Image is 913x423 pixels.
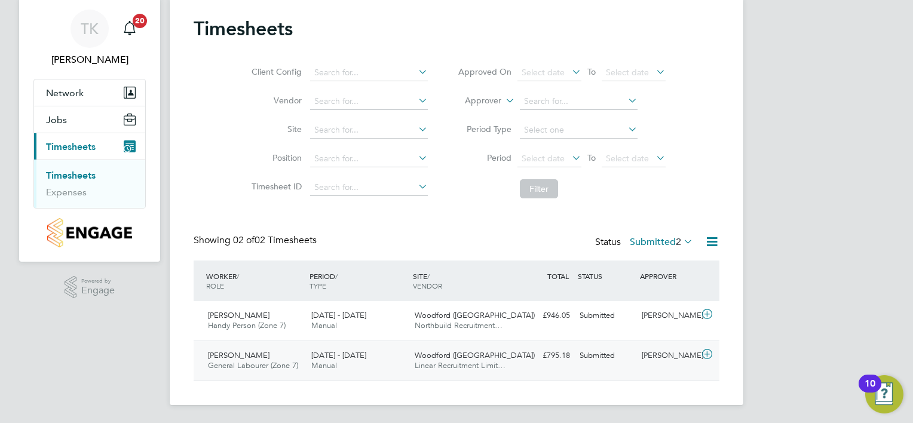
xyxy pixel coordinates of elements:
div: £946.05 [513,306,575,326]
span: To [584,150,599,165]
a: Timesheets [46,170,96,181]
span: [DATE] - [DATE] [311,350,366,360]
span: Northbuild Recruitment… [415,320,503,330]
div: 10 [865,384,875,399]
span: 20 [133,14,147,28]
label: Approver [448,95,501,107]
label: Site [248,124,302,134]
span: Network [46,87,84,99]
span: 02 of [233,234,255,246]
input: Search for... [310,65,428,81]
input: Search for... [520,93,638,110]
input: Search for... [310,122,428,139]
span: 02 Timesheets [233,234,317,246]
input: Search for... [310,93,428,110]
div: SITE [410,265,513,296]
span: Select date [522,67,565,78]
span: Tony Kavanagh [33,53,146,67]
span: Woodford ([GEOGRAPHIC_DATA]) [415,310,535,320]
label: Client Config [248,66,302,77]
span: To [584,64,599,79]
label: Timesheet ID [248,181,302,192]
input: Select one [520,122,638,139]
span: Timesheets [46,141,96,152]
a: Powered byEngage [65,276,115,299]
button: Network [34,79,145,106]
span: Select date [522,153,565,164]
span: Engage [81,286,115,296]
div: £795.18 [513,346,575,366]
div: PERIOD [307,265,410,296]
label: Approved On [458,66,511,77]
span: TOTAL [547,271,569,281]
span: ROLE [206,281,224,290]
div: STATUS [575,265,637,287]
div: WORKER [203,265,307,296]
span: / [335,271,338,281]
label: Position [248,152,302,163]
a: Expenses [46,186,87,198]
span: Select date [606,153,649,164]
span: Linear Recruitment Limit… [415,360,505,370]
a: 20 [118,10,142,48]
h2: Timesheets [194,17,293,41]
div: Submitted [575,306,637,326]
span: / [427,271,430,281]
span: General Labourer (Zone 7) [208,360,298,370]
div: Submitted [575,346,637,366]
label: Vendor [248,95,302,106]
a: Go to home page [33,218,146,247]
span: Handy Person (Zone 7) [208,320,286,330]
div: [PERSON_NAME] [637,306,699,326]
div: Showing [194,234,319,247]
button: Timesheets [34,133,145,160]
label: Period [458,152,511,163]
span: Select date [606,67,649,78]
span: [PERSON_NAME] [208,350,269,360]
span: 2 [676,236,681,248]
span: TYPE [310,281,326,290]
div: Status [595,234,696,251]
span: [DATE] - [DATE] [311,310,366,320]
span: VENDOR [413,281,442,290]
span: Woodford ([GEOGRAPHIC_DATA]) [415,350,535,360]
span: TK [81,21,99,36]
span: [PERSON_NAME] [208,310,269,320]
a: TK[PERSON_NAME] [33,10,146,67]
input: Search for... [310,179,428,196]
span: Manual [311,320,337,330]
input: Search for... [310,151,428,167]
button: Open Resource Center, 10 new notifications [865,375,903,413]
span: / [237,271,239,281]
div: [PERSON_NAME] [637,346,699,366]
label: Period Type [458,124,511,134]
span: Powered by [81,276,115,286]
span: Manual [311,360,337,370]
div: APPROVER [637,265,699,287]
img: countryside-properties-logo-retina.png [47,218,131,247]
span: Jobs [46,114,67,125]
label: Submitted [630,236,693,248]
button: Jobs [34,106,145,133]
div: Timesheets [34,160,145,208]
button: Filter [520,179,558,198]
